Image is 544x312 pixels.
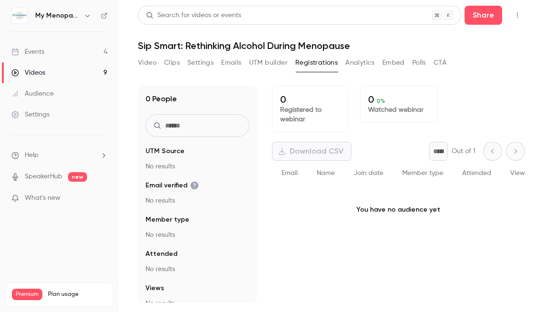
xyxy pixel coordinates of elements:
[146,10,241,20] div: Search for videos or events
[146,283,164,293] span: Views
[221,55,241,70] button: Emails
[146,230,249,240] p: No results
[462,170,491,176] span: Attended
[382,55,405,70] button: Embed
[146,146,185,156] span: UTM Source
[249,55,288,70] button: UTM builder
[368,94,428,105] p: 0
[146,215,189,224] span: Member type
[412,55,426,70] button: Polls
[510,8,525,23] button: Top Bar Actions
[368,105,428,115] p: Watched webinar
[12,8,27,23] img: My Menopause Centre - Wellness Wisdom
[146,249,177,259] span: Attended
[138,40,525,51] h1: Sip Smart: Rethinking Alcohol During Menopause
[11,110,49,119] div: Settings
[510,170,528,176] span: Views
[35,11,80,20] h6: My Menopause Centre - Wellness Wisdom
[402,170,443,176] span: Member type
[146,264,249,274] p: No results
[377,97,385,104] span: 0 %
[96,194,107,203] iframe: Noticeable Trigger
[452,146,476,156] p: Out of 1
[138,55,156,70] button: Video
[434,55,447,70] button: CTA
[272,186,525,234] p: You have no audience yet
[146,181,199,190] span: Email verified
[12,289,42,300] span: Premium
[354,170,383,176] span: Join date
[68,172,87,182] span: new
[25,172,62,182] a: SpeakerHub
[48,291,107,298] span: Plan usage
[465,6,502,25] button: Share
[280,94,340,105] p: 0
[146,196,249,205] p: No results
[317,170,335,176] span: Name
[345,55,375,70] button: Analytics
[25,193,60,203] span: What's new
[11,68,45,78] div: Videos
[11,150,107,160] li: help-dropdown-opener
[164,55,180,70] button: Clips
[146,93,177,105] h1: 0 People
[295,55,338,70] button: Registrations
[187,55,214,70] button: Settings
[146,162,249,171] p: No results
[282,170,298,176] span: Email
[11,89,54,98] div: Audience
[146,299,249,308] p: No results
[11,47,44,57] div: Events
[25,150,39,160] span: Help
[280,105,340,124] p: Registered to webinar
